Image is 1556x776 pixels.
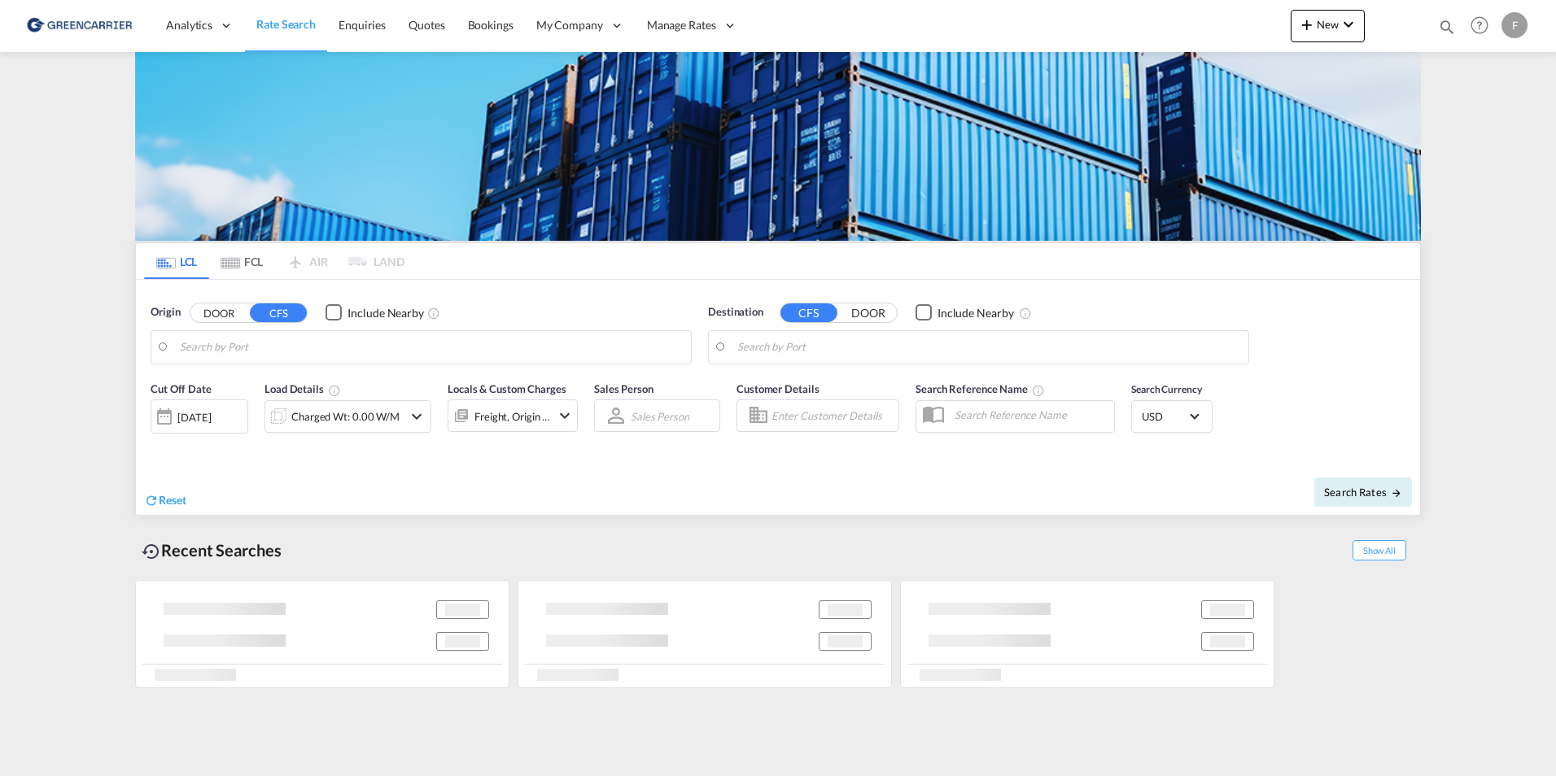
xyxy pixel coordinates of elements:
[136,280,1420,515] div: Origin DOOR CFS Checkbox No InkUnchecked: Ignores neighbouring ports when fetching rates.Checked ...
[409,18,444,32] span: Quotes
[1297,18,1358,31] span: New
[180,335,683,360] input: Search by Port
[151,382,212,395] span: Cut Off Date
[1438,18,1456,42] div: icon-magnify
[135,532,288,569] div: Recent Searches
[144,243,404,279] md-pagination-wrapper: Use the left and right arrow keys to navigate between tabs
[1466,11,1493,39] span: Help
[840,303,897,322] button: DOOR
[448,382,566,395] span: Locals & Custom Charges
[427,307,440,320] md-icon: Unchecked: Ignores neighbouring ports when fetching rates.Checked : Includes neighbouring ports w...
[1501,12,1528,38] div: F
[536,17,603,33] span: My Company
[256,17,316,31] span: Rate Search
[250,303,307,322] button: CFS
[190,303,247,322] button: DOOR
[1291,10,1365,42] button: icon-plus 400-fgNewicon-chevron-down
[1466,11,1501,41] div: Help
[264,382,341,395] span: Load Details
[1019,307,1032,320] md-icon: Unchecked: Ignores neighbouring ports when fetching rates.Checked : Includes neighbouring ports w...
[151,304,180,320] span: Origin
[326,304,424,321] md-checkbox: Checkbox No Ink
[468,18,514,32] span: Bookings
[1131,383,1202,395] span: Search Currency
[647,17,716,33] span: Manage Rates
[1032,384,1045,397] md-icon: Your search will be saved by the below given name
[328,384,341,397] md-icon: Chargeable Weight
[144,492,186,510] div: icon-refreshReset
[938,305,1014,321] div: Include Nearby
[151,432,163,454] md-datepicker: Select
[24,7,134,44] img: 8cf206808afe11efa76fcd1e3d746489.png
[474,405,551,428] div: Freight Origin Destination
[1140,404,1204,428] md-select: Select Currency: $ USDUnited States Dollar
[151,399,248,434] div: [DATE]
[166,17,212,33] span: Analytics
[159,493,186,507] span: Reset
[594,382,653,395] span: Sales Person
[1314,477,1412,507] button: Search Ratesicon-arrow-right
[1297,15,1317,34] md-icon: icon-plus 400-fg
[264,400,431,433] div: Charged Wt: 0.00 W/Micon-chevron-down
[1339,15,1358,34] md-icon: icon-chevron-down
[1438,18,1456,36] md-icon: icon-magnify
[1391,487,1402,499] md-icon: icon-arrow-right
[916,382,1045,395] span: Search Reference Name
[916,304,1014,321] md-checkbox: Checkbox No Ink
[144,493,159,508] md-icon: icon-refresh
[448,399,578,432] div: Freight Origin Destinationicon-chevron-down
[177,410,211,425] div: [DATE]
[407,407,426,426] md-icon: icon-chevron-down
[708,304,763,320] span: Destination
[142,542,161,561] md-icon: icon-backup-restore
[555,406,575,425] md-icon: icon-chevron-down
[1142,409,1187,424] span: USD
[291,405,400,428] div: Charged Wt: 0.00 W/M
[339,18,386,32] span: Enquiries
[629,404,691,428] md-select: Sales Person
[946,403,1114,427] input: Search Reference Name
[347,305,424,321] div: Include Nearby
[209,243,274,279] md-tab-item: FCL
[1353,540,1406,560] span: Show All
[736,382,819,395] span: Customer Details
[144,243,209,279] md-tab-item: LCL
[780,303,837,322] button: CFS
[135,52,1421,241] img: GreenCarrierFCL_LCL.png
[737,335,1240,360] input: Search by Port
[1324,486,1402,499] span: Search Rates
[771,403,894,428] input: Enter Customer Details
